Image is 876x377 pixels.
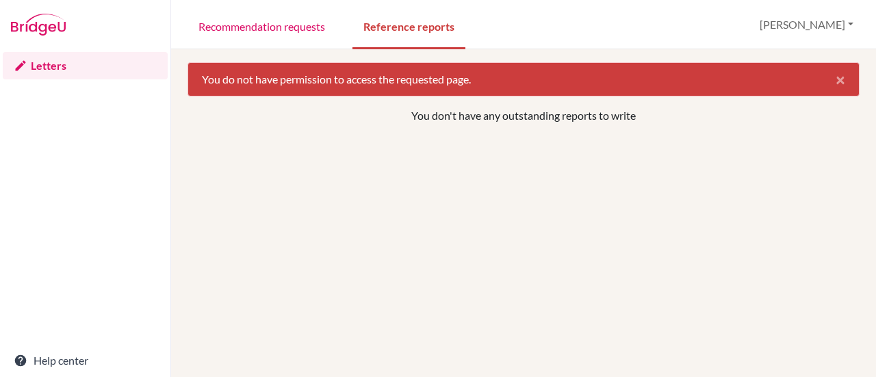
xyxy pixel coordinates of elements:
a: Letters [3,52,168,79]
button: [PERSON_NAME] [753,12,860,38]
a: Help center [3,347,168,374]
button: Close [822,63,859,96]
span: × [836,69,845,89]
img: Bridge-U [11,14,66,36]
div: You do not have permission to access the requested page. [188,62,860,96]
p: You don't have any outstanding reports to write [254,107,793,124]
a: Recommendation requests [188,2,336,49]
a: Reference reports [352,2,465,49]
